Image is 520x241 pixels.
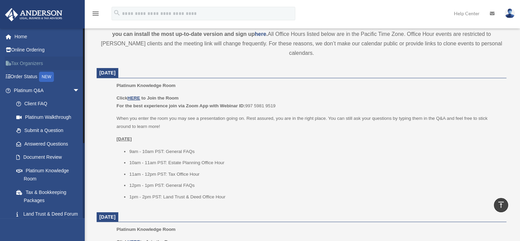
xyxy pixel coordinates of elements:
[129,170,502,178] li: 11am - 12pm PST: Tax Office Hour
[3,8,64,21] img: Anderson Advisors Platinum Portal
[129,181,502,190] li: 12pm - 1pm PST: General FAQs
[73,84,86,97] span: arrow_drop_down
[9,164,86,185] a: Platinum Knowledge Room
[129,148,502,156] li: 9am - 10am PST: General FAQs
[117,136,132,141] u: [DATE]
[494,198,508,212] a: vertical_align_top
[129,159,502,167] li: 10am - 11am PST: Estate Planning Office Hour
[97,20,506,58] div: All Office Hours listed below are in the Pacific Time Zone. Office Hour events are restricted to ...
[5,57,90,70] a: Tax Organizers
[99,70,116,75] span: [DATE]
[117,103,245,108] b: For the best experience join via Zoom App with Webinar ID:
[9,137,90,151] a: Answered Questions
[5,70,90,84] a: Order StatusNEW
[39,72,54,82] div: NEW
[5,84,90,97] a: Platinum Q&Aarrow_drop_down
[505,8,515,18] img: User Pic
[117,227,176,232] span: Platinum Knowledge Room
[127,95,140,101] a: HERE
[9,185,90,207] a: Tax & Bookkeeping Packages
[117,94,502,110] p: 997 5981 9519
[129,193,502,201] li: 1pm - 2pm PST: Land Trust & Deed Office Hour
[92,9,100,18] i: menu
[117,114,502,130] p: When you enter the room you may see a presentation going on. Rest assured, you are in the right p...
[9,124,90,137] a: Submit a Question
[5,30,90,43] a: Home
[113,9,121,17] i: search
[92,12,100,18] a: menu
[255,31,266,37] a: here
[5,43,90,57] a: Online Ordering
[9,97,90,111] a: Client FAQ
[266,31,267,37] strong: .
[9,207,90,221] a: Land Trust & Deed Forum
[99,214,116,220] span: [DATE]
[141,95,179,101] b: to Join the Room
[9,151,90,164] a: Document Review
[117,83,176,88] span: Platinum Knowledge Room
[497,201,505,209] i: vertical_align_top
[117,95,141,101] b: Click
[9,110,90,124] a: Platinum Walkthrough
